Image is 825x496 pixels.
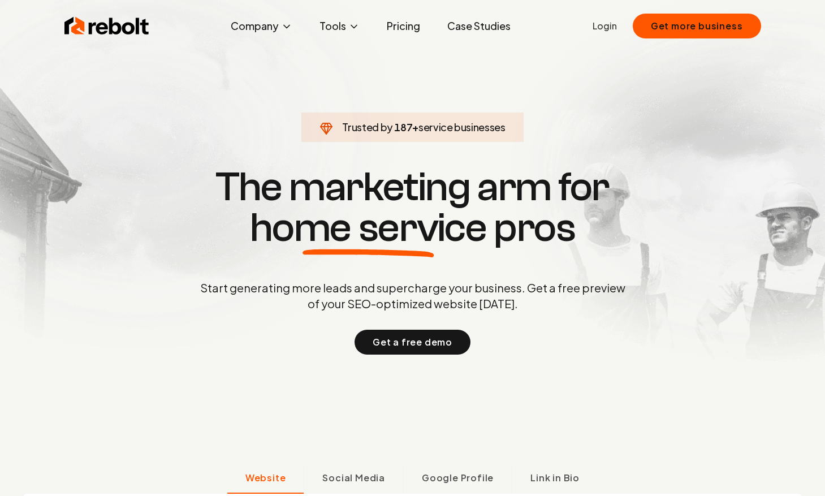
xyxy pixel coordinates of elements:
span: 187 [394,119,412,135]
button: Get more business [633,14,761,38]
span: Website [245,471,286,485]
a: Login [593,19,617,33]
button: Social Media [304,464,403,494]
span: Google Profile [422,471,494,485]
span: Link in Bio [530,471,580,485]
button: Company [222,15,301,37]
button: Website [227,464,304,494]
button: Google Profile [403,464,512,494]
span: + [412,120,418,133]
button: Get a free demo [355,330,470,355]
h1: The marketing arm for pros [141,167,684,248]
a: Pricing [378,15,429,37]
p: Start generating more leads and supercharge your business. Get a free preview of your SEO-optimiz... [198,280,628,312]
span: Trusted by [342,120,392,133]
img: Rebolt Logo [64,15,149,37]
button: Tools [310,15,369,37]
button: Link in Bio [512,464,598,494]
span: service businesses [418,120,506,133]
span: home service [250,208,487,248]
a: Case Studies [438,15,520,37]
span: Social Media [322,471,385,485]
